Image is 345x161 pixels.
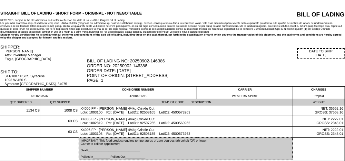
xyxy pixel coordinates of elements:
[197,87,293,99] td: CARRIER
[293,99,345,105] td: WEIGHT
[2,94,78,98] div: 6100293576
[41,105,79,116] td: 1008 CS
[249,11,345,18] div: BILL OF LADING
[198,94,291,98] div: WESTERN SPIRIT
[79,116,293,127] td: X4006 FP - [PERSON_NAME] 4/4kg Crinkle Cut Lot#: 1002819 Rct: [DATE] LotID1: 92507255 LotID2: 450...
[79,87,197,99] td: CONSIGNEE NUMBER
[87,59,345,83] div: BILL OF LADING NO: 20250902-146386 ORDER NO: 20250902-146386 ORDER DATE: [DATE] POINT OF ORIGIN: ...
[79,127,293,138] td: X4006 FP - [PERSON_NAME] 4/4kg Crinkle Cut Lot#: 1003108 Rct: [DATE] LotID1: 92508185 LotID2: 450...
[5,74,86,86] div: 341/1807 USCS Syracuse 1093 W 450 S Syracuse [GEOGRAPHIC_DATA], 84075
[0,70,86,74] div: SHIP TO:
[0,105,41,116] td: 1134 CS
[81,94,196,98] div: 4201878695
[293,87,345,99] td: CHARGES
[0,33,345,39] div: Shipper hereby certifies that he is familiar with all the terms and conditions of the said bill o...
[297,48,345,59] div: DATE TO SHIP [DATE]
[293,127,345,138] td: NET: 2222.01 GROSS: 2348.01
[0,99,41,105] td: QTY ORDERED
[41,127,79,138] td: 63 CS
[294,94,343,98] div: Prepaid
[5,49,86,61] div: [PERSON_NAME] Attn: Inventory Manager Eagle, [GEOGRAPHIC_DATA]
[79,137,293,160] td: IMPORTANT: This food product requires temperatures of zero degrees fahrenheit (0F) or lower. Carr...
[0,45,86,49] div: SHIPPER:
[41,99,79,105] td: QTY SHIPPED
[79,105,293,116] td: X4006 FP - [PERSON_NAME] 4/4kg Crinkle Cut Lot#: 1003100 Rct: [DATE] LotID1: 92508165 LotID2: 450...
[293,116,345,127] td: NET: 2222.01 GROSS: 2348.01
[0,87,79,99] td: SHIPPER NUMBER
[79,99,293,105] td: ITEM/LOT CODE DESCRIPTION
[293,105,345,116] td: NET: 35552.16 GROSS: 37568.16
[41,116,79,127] td: 63 CS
